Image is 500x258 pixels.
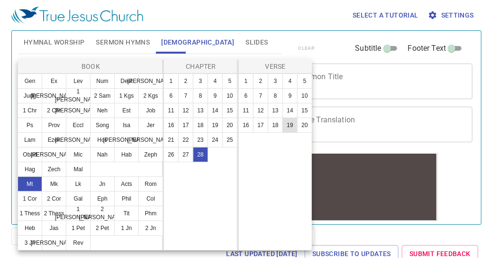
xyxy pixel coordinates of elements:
[238,74,254,89] button: 1
[178,88,193,103] button: 7
[222,132,237,147] button: 25
[114,132,139,147] button: [PERSON_NAME]
[253,118,268,133] button: 17
[66,132,91,147] button: [PERSON_NAME]
[297,88,312,103] button: 10
[138,132,163,147] button: [PERSON_NAME]
[66,206,91,221] button: 1 [PERSON_NAME]
[253,88,268,103] button: 7
[90,191,115,206] button: Eph
[268,118,283,133] button: 18
[114,206,139,221] button: Tit
[268,74,283,89] button: 3
[297,118,312,133] button: 20
[42,103,66,118] button: 2 Chr
[238,88,254,103] button: 6
[297,74,312,89] button: 5
[66,118,91,133] button: Eccl
[178,147,193,162] button: 27
[42,118,66,133] button: Prov
[193,103,208,118] button: 13
[90,132,115,147] button: Hos
[66,162,91,177] button: Mal
[66,176,91,192] button: Lk
[20,62,162,71] p: Book
[114,191,139,206] button: Phil
[42,221,66,236] button: Jas
[138,206,163,221] button: Phm
[90,88,115,103] button: 2 Sam
[42,176,66,192] button: Mk
[193,74,208,89] button: 3
[208,88,223,103] button: 9
[282,103,298,118] button: 14
[66,88,91,103] button: 1 [PERSON_NAME]
[238,103,254,118] button: 11
[18,118,42,133] button: Ps
[18,206,42,221] button: 1 Thess
[114,118,139,133] button: Isa
[222,88,237,103] button: 10
[90,118,115,133] button: Song
[178,118,193,133] button: 17
[253,103,268,118] button: 12
[164,147,179,162] button: 26
[18,147,42,162] button: Obad
[297,103,312,118] button: 15
[42,191,66,206] button: 2 Cor
[66,103,91,118] button: [PERSON_NAME]
[18,162,42,177] button: Hag
[114,176,139,192] button: Acts
[114,221,139,236] button: 1 Jn
[66,191,91,206] button: Gal
[208,118,223,133] button: 19
[138,176,163,192] button: Rom
[18,235,42,250] button: 3 Jn
[114,147,139,162] button: Hab
[90,221,115,236] button: 2 Pet
[90,103,115,118] button: Neh
[138,118,163,133] button: Jer
[66,74,91,89] button: Lev
[138,88,163,103] button: 2 Kgs
[18,176,42,192] button: Mt
[138,103,163,118] button: Job
[164,132,179,147] button: 21
[178,74,193,89] button: 2
[138,147,163,162] button: Zeph
[164,103,179,118] button: 11
[90,147,115,162] button: Nah
[193,147,208,162] button: 28
[282,74,298,89] button: 4
[164,88,179,103] button: 6
[193,132,208,147] button: 23
[114,103,139,118] button: Est
[90,176,115,192] button: Jn
[90,74,115,89] button: Num
[208,132,223,147] button: 24
[18,103,42,118] button: 1 Chr
[193,118,208,133] button: 18
[208,74,223,89] button: 4
[193,88,208,103] button: 8
[178,103,193,118] button: 12
[222,74,237,89] button: 5
[114,74,139,89] button: Deut
[238,118,254,133] button: 16
[268,103,283,118] button: 13
[166,62,236,71] p: Chapter
[114,88,139,103] button: 1 Kgs
[90,206,115,221] button: 2 [PERSON_NAME]
[42,235,66,250] button: [PERSON_NAME]
[18,221,42,236] button: Heb
[222,118,237,133] button: 20
[42,206,66,221] button: 2 Thess
[42,88,66,103] button: [PERSON_NAME]
[18,74,42,89] button: Gen
[282,88,298,103] button: 9
[253,74,268,89] button: 2
[18,132,42,147] button: Lam
[268,88,283,103] button: 8
[18,191,42,206] button: 1 Cor
[42,162,66,177] button: Zech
